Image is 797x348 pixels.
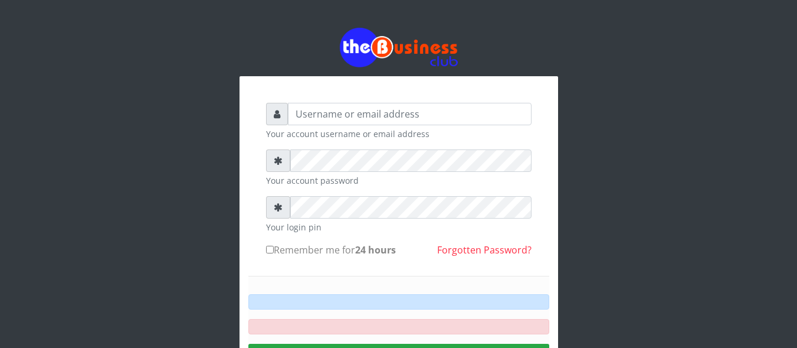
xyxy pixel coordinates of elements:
[266,128,532,140] small: Your account username or email address
[266,243,396,257] label: Remember me for
[437,243,532,256] a: Forgotten Password?
[288,103,532,125] input: Username or email address
[266,174,532,187] small: Your account password
[355,243,396,256] b: 24 hours
[266,221,532,233] small: Your login pin
[266,246,274,253] input: Remember me for24 hours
